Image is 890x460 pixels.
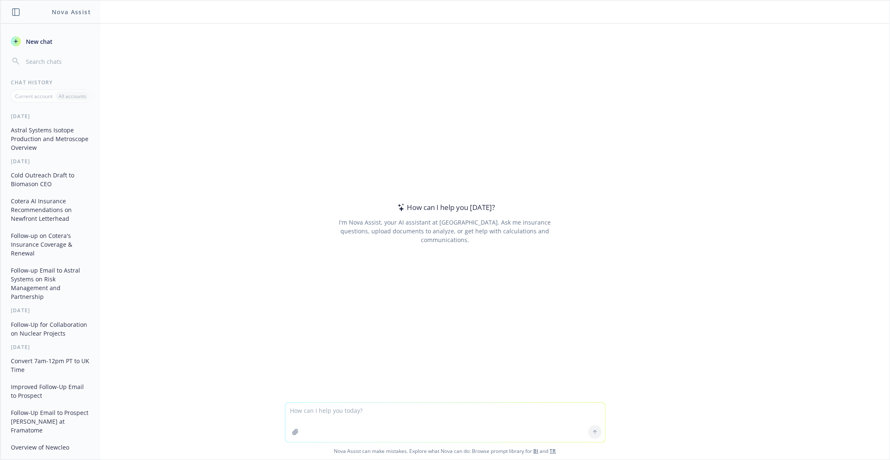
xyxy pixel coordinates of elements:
div: Chat History [1,79,101,86]
p: Current account [15,93,53,100]
button: Follow-Up for Collaboration on Nuclear Projects [8,318,94,340]
span: New chat [24,37,53,46]
div: [DATE] [1,344,101,351]
button: Follow-up Email to Astral Systems on Risk Management and Partnership [8,263,94,303]
button: Follow-Up Email to Prospect [PERSON_NAME] at Framatome [8,406,94,437]
p: All accounts [58,93,86,100]
button: Follow-up on Cotera's Insurance Coverage & Renewal [8,229,94,260]
span: Nova Assist can make mistakes. Explore what Nova can do: Browse prompt library for and [4,442,886,460]
a: BI [534,447,539,455]
div: How can I help you [DATE]? [395,202,495,213]
button: Astral Systems Isotope Production and Metroscope Overview [8,123,94,154]
div: [DATE] [1,113,101,120]
button: Cold Outreach Draft to Biomason CEO [8,168,94,191]
button: New chat [8,34,94,49]
h1: Nova Assist [52,8,91,16]
button: Convert 7am-12pm PT to UK Time [8,354,94,377]
button: Improved Follow-Up Email to Prospect [8,380,94,402]
input: Search chats [24,56,91,67]
div: [DATE] [1,307,101,314]
button: Cotera AI Insurance Recommendations on Newfront Letterhead [8,194,94,225]
div: [DATE] [1,158,101,165]
div: I'm Nova Assist, your AI assistant at [GEOGRAPHIC_DATA]. Ask me insurance questions, upload docum... [328,218,562,244]
a: TR [550,447,556,455]
button: Overview of Newcleo [8,440,94,454]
